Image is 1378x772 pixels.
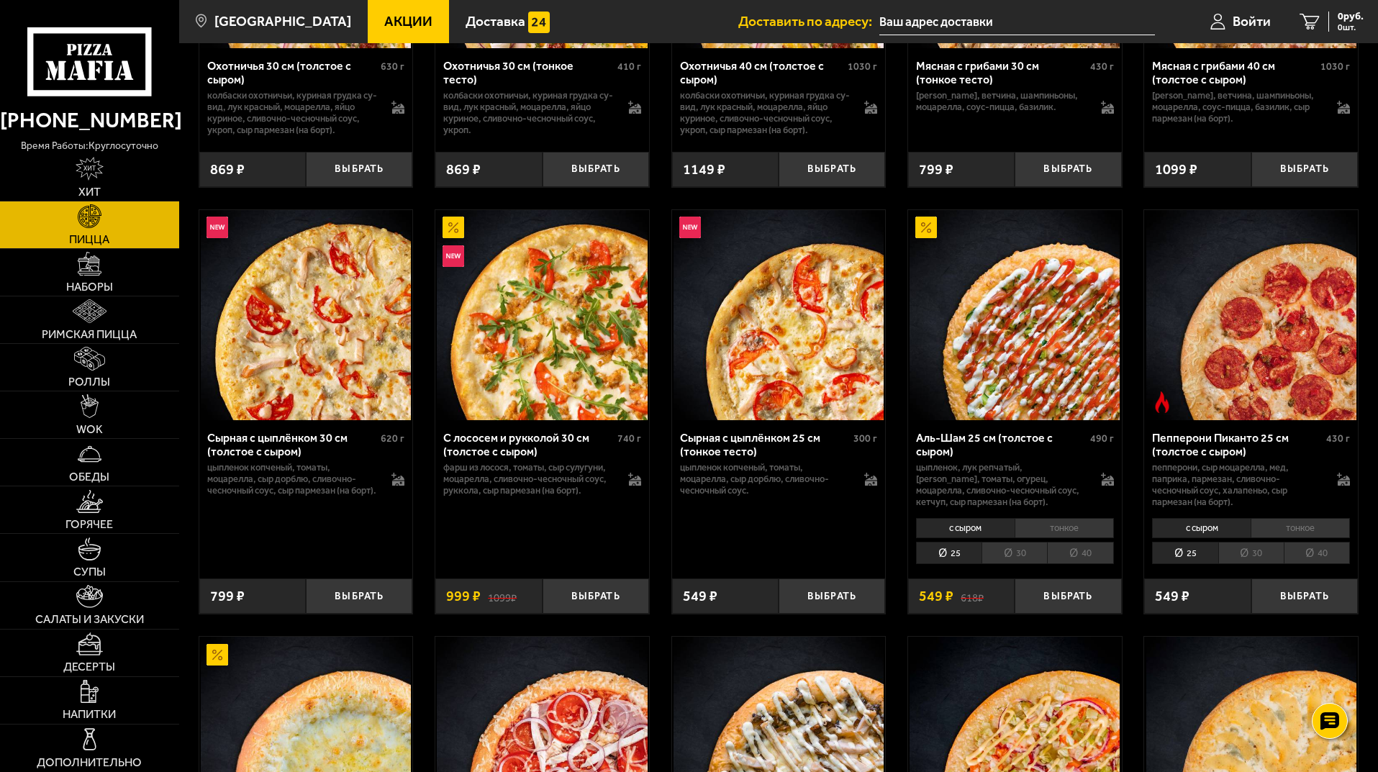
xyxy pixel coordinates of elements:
[915,217,937,238] img: Акционный
[779,578,885,614] button: Выбрать
[1338,23,1364,32] span: 0 шт.
[683,589,717,604] span: 549 ₽
[207,59,378,86] div: Охотничья 30 см (толстое с сыром)
[207,644,228,666] img: Акционный
[680,90,851,136] p: колбаски охотничьи, куриная грудка су-вид, лук красный, моцарелла, яйцо куриное, сливочно-чесночн...
[381,432,404,445] span: 620 г
[443,245,464,267] img: Новинка
[1015,578,1121,614] button: Выбрать
[1144,210,1358,420] a: Острое блюдоПепперони Пиканто 25 см (толстое с сыром)
[437,210,647,420] img: С лососем и рукколой 30 см (толстое с сыром)
[680,59,845,86] div: Охотничья 40 см (толстое с сыром)
[1151,391,1173,413] img: Острое блюдо
[1251,578,1358,614] button: Выбрать
[381,60,404,73] span: 630 г
[916,518,1015,538] li: с сыром
[37,757,142,768] span: Дополнительно
[916,431,1087,458] div: Аль-Шам 25 см (толстое с сыром)
[853,432,877,445] span: 300 г
[1015,518,1114,538] li: тонкое
[210,589,245,604] span: 799 ₽
[738,14,879,28] span: Доставить по адресу:
[1152,542,1218,564] li: 25
[1047,542,1113,564] li: 40
[66,281,113,293] span: Наборы
[73,566,106,578] span: Супы
[910,210,1120,420] img: Аль-Шам 25 см (толстое с сыром)
[78,186,101,198] span: Хит
[1015,152,1121,187] button: Выбрать
[1152,59,1317,86] div: Мясная с грибами 40 см (толстое с сыром)
[1152,431,1323,458] div: Пепперони Пиканто 25 см (толстое с сыром)
[1251,518,1350,538] li: тонкое
[528,12,550,33] img: 15daf4d41897b9f0e9f617042186c801.svg
[446,589,481,604] span: 999 ₽
[879,9,1155,35] input: Ваш адрес доставки
[674,210,884,420] img: Сырная с цыплёнком 25 см (тонкое тесто)
[68,376,110,388] span: Роллы
[1146,210,1356,420] img: Пепперони Пиканто 25 см (толстое с сыром)
[306,152,412,187] button: Выбрать
[961,589,984,604] s: 618 ₽
[214,14,351,28] span: [GEOGRAPHIC_DATA]
[1152,518,1251,538] li: с сыром
[443,90,614,136] p: колбаски охотничьи, куриная грудка су-вид, лук красный, моцарелла, яйцо куриное, сливочно-чесночн...
[1320,60,1350,73] span: 1030 г
[680,431,851,458] div: Сырная с цыплёнком 25 см (тонкое тесто)
[69,471,109,483] span: Обеды
[1155,163,1197,177] span: 1099 ₽
[919,589,953,604] span: 549 ₽
[35,614,144,625] span: Салаты и закуски
[42,329,137,340] span: Римская пицца
[1090,60,1114,73] span: 430 г
[443,217,464,238] img: Акционный
[1233,14,1271,28] span: Войти
[466,14,525,28] span: Доставка
[683,163,725,177] span: 1149 ₽
[848,60,877,73] span: 1030 г
[916,462,1087,508] p: цыпленок, лук репчатый, [PERSON_NAME], томаты, огурец, моцарелла, сливочно-чесночный соус, кетчуп...
[1155,589,1189,604] span: 549 ₽
[201,210,411,420] img: Сырная с цыплёнком 30 см (толстое с сыром)
[679,217,701,238] img: Новинка
[63,661,115,673] span: Десерты
[919,163,953,177] span: 799 ₽
[207,90,378,136] p: колбаски охотничьи, куриная грудка су-вид, лук красный, моцарелла, яйцо куриное, сливочно-чесночн...
[306,578,412,614] button: Выбрать
[680,462,851,496] p: цыпленок копченый, томаты, моцарелла, сыр дорблю, сливочно-чесночный соус.
[916,90,1087,113] p: [PERSON_NAME], ветчина, шампиньоны, моцарелла, соус-пицца, базилик.
[207,217,228,238] img: Новинка
[543,578,649,614] button: Выбрать
[446,163,481,177] span: 869 ₽
[672,210,886,420] a: НовинкаСырная с цыплёнком 25 см (тонкое тесто)
[1152,462,1323,508] p: пепперони, сыр Моцарелла, мед, паприка, пармезан, сливочно-чесночный соус, халапеньо, сыр пармеза...
[982,542,1047,564] li: 30
[384,14,432,28] span: Акции
[488,589,517,604] s: 1099 ₽
[916,59,1087,86] div: Мясная с грибами 30 см (тонкое тесто)
[63,709,116,720] span: Напитки
[207,431,378,458] div: Сырная с цыплёнком 30 см (толстое с сыром)
[443,462,614,496] p: фарш из лосося, томаты, сыр сулугуни, моцарелла, сливочно-чесночный соус, руккола, сыр пармезан (...
[207,462,378,496] p: цыпленок копченый, томаты, моцарелла, сыр дорблю, сливочно-чесночный соус, сыр пармезан (на борт).
[65,519,113,530] span: Горячее
[1284,542,1350,564] li: 40
[617,60,641,73] span: 410 г
[916,542,982,564] li: 25
[199,210,413,420] a: НовинкаСырная с цыплёнком 30 см (толстое с сыром)
[1152,90,1323,124] p: [PERSON_NAME], ветчина, шампиньоны, моцарелла, соус-пицца, базилик, сыр пармезан (на борт).
[908,210,1122,420] a: АкционныйАль-Шам 25 см (толстое с сыром)
[1218,542,1284,564] li: 30
[1338,12,1364,22] span: 0 руб.
[779,152,885,187] button: Выбрать
[69,234,109,245] span: Пицца
[435,210,649,420] a: АкционныйНовинкаС лососем и рукколой 30 см (толстое с сыром)
[543,152,649,187] button: Выбрать
[1090,432,1114,445] span: 490 г
[443,431,614,458] div: С лососем и рукколой 30 см (толстое с сыром)
[76,424,103,435] span: WOK
[617,432,641,445] span: 740 г
[1326,432,1350,445] span: 430 г
[1251,152,1358,187] button: Выбрать
[210,163,245,177] span: 869 ₽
